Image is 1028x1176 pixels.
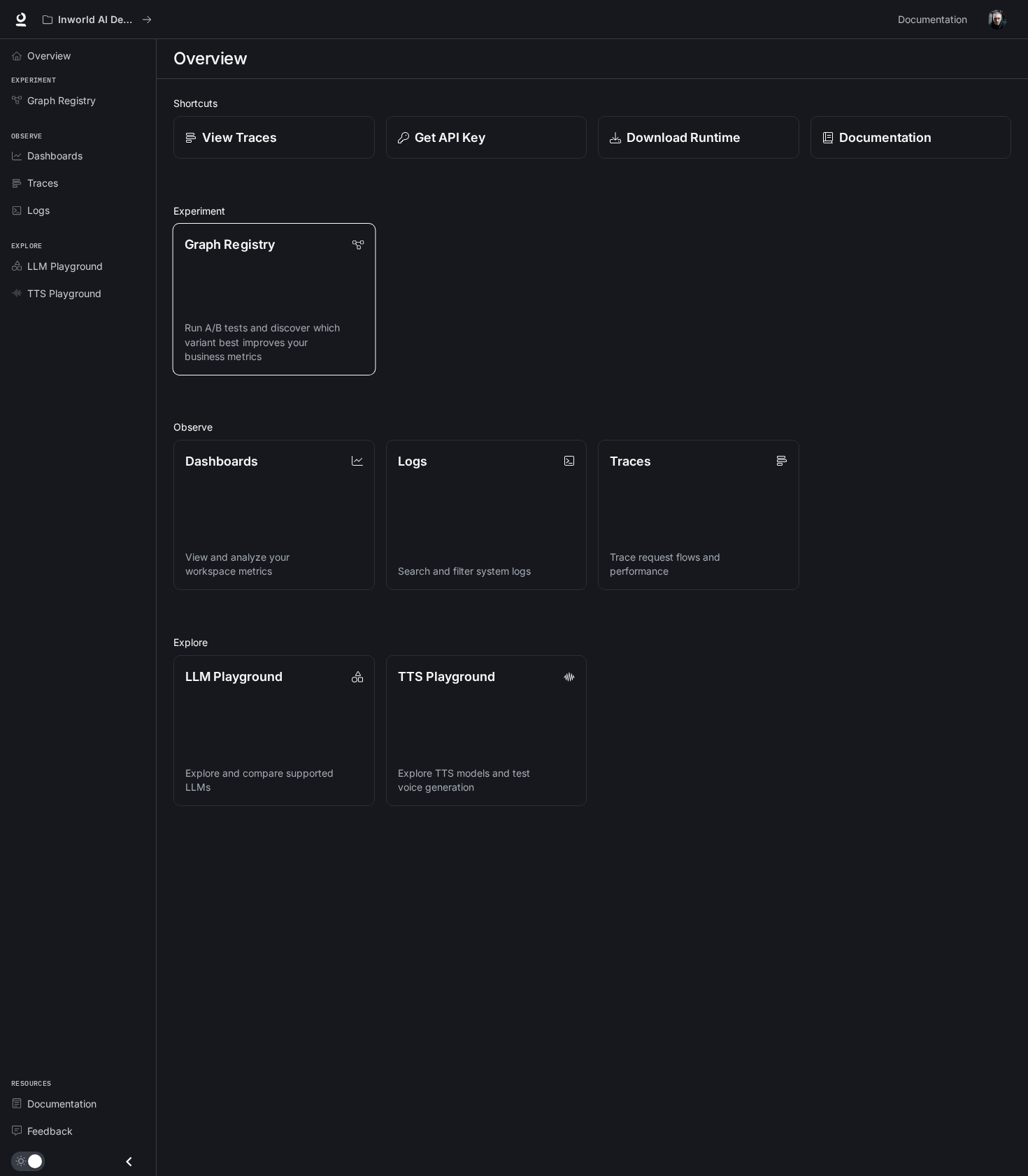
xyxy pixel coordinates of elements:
p: Explore TTS models and test voice generation [398,766,576,794]
p: Documentation [839,128,931,147]
h2: Experiment [173,203,1011,218]
span: Dark mode toggle [28,1153,42,1168]
a: Documentation [811,116,1012,159]
a: Graph RegistryRun A/B tests and discover which variant best improves your business metrics [173,223,376,375]
a: LogsSearch and filter system logs [386,440,587,591]
span: TTS Playground [27,286,101,301]
p: Inworld AI Demos [58,14,136,26]
p: Search and filter system logs [398,564,576,578]
p: Graph Registry [185,235,275,254]
a: TTS PlaygroundExplore TTS models and test voice generation [386,655,587,806]
span: Traces [27,175,58,190]
a: View Traces [173,116,375,159]
p: View and analyze your workspace metrics [185,550,363,578]
button: Close drawer [113,1147,145,1176]
a: Traces [6,171,150,195]
a: LLM PlaygroundExplore and compare supported LLMs [173,655,375,806]
p: Download Runtime [627,128,741,147]
h2: Explore [173,635,1011,650]
span: Graph Registry [27,93,96,108]
a: Graph Registry [6,88,150,113]
a: LLM Playground [6,254,150,278]
span: LLM Playground [27,259,103,273]
p: Dashboards [185,452,258,471]
span: Logs [27,203,50,217]
a: Download Runtime [598,116,799,159]
span: Documentation [898,11,967,29]
h2: Shortcuts [173,96,1011,110]
h1: Overview [173,45,247,73]
a: TTS Playground [6,281,150,306]
p: Explore and compare supported LLMs [185,766,363,794]
h2: Observe [173,420,1011,434]
p: LLM Playground [185,667,283,686]
span: Overview [27,48,71,63]
button: Get API Key [386,116,587,159]
a: Overview [6,43,150,68]
a: DashboardsView and analyze your workspace metrics [173,440,375,591]
a: TracesTrace request flows and performance [598,440,799,591]
p: Logs [398,452,427,471]
a: Documentation [6,1091,150,1116]
a: Logs [6,198,150,222]
p: Trace request flows and performance [610,550,787,578]
p: View Traces [202,128,277,147]
p: Run A/B tests and discover which variant best improves your business metrics [185,321,364,364]
button: All workspaces [36,6,158,34]
p: Get API Key [415,128,485,147]
span: Dashboards [27,148,83,163]
span: Feedback [27,1124,73,1138]
span: Documentation [27,1096,97,1111]
img: User avatar [987,10,1007,29]
p: Traces [610,452,651,471]
button: User avatar [983,6,1011,34]
a: Feedback [6,1119,150,1143]
a: Documentation [892,6,978,34]
a: Dashboards [6,143,150,168]
p: TTS Playground [398,667,495,686]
